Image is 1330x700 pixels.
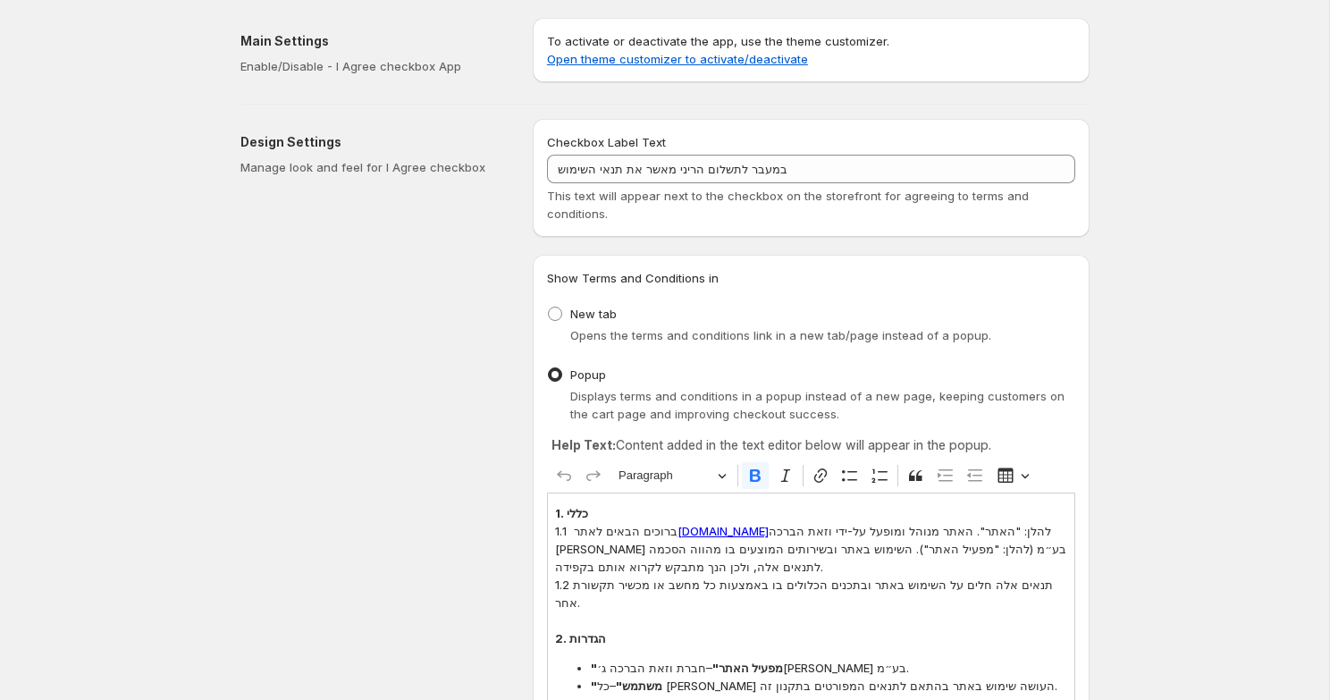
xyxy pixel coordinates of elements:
[591,661,783,675] strong: "מפעיל האתר"
[551,437,616,452] strong: Help Text:
[240,158,504,176] p: Manage look and feel for I Agree checkbox
[570,328,991,342] span: Opens the terms and conditions link in a new tab/page instead of a popup.
[610,462,734,490] button: Paragraph, Heading
[547,459,1075,493] div: Editor toolbar
[591,677,1067,695] span: –כל [PERSON_NAME] העושה שימוש באתר בהתאם לתנאים המפורטים בתקנון זה.
[547,189,1029,221] span: This text will appear next to the checkbox on the storefront for agreeing to terms and conditions.
[240,57,504,75] p: Enable/Disable - I Agree checkbox App
[240,133,504,151] h2: Design Settings
[570,389,1065,421] span: Displays terms and conditions in a popup instead of a new page, keeping customers on the cart pag...
[619,465,711,486] span: Paragraph
[547,271,719,285] span: Show Terms and Conditions in
[547,135,666,149] span: Checkbox Label Text
[678,524,769,538] a: [DOMAIN_NAME]
[591,679,662,693] strong: "משתמש"
[240,32,504,50] h2: Main Settings
[570,307,617,321] span: New tab
[551,436,1071,454] p: Content added in the text editor below will appear in the popup.
[555,576,1067,611] p: 1.2 תנאים אלה חלים על השימוש באתר ובתכנים הכלולים בו באמצעות כל מחשב או מכשיר תקשורת אחר.
[570,367,606,382] span: Popup
[547,52,808,66] a: Open theme customizer to activate/deactivate
[555,506,588,520] strong: 1. כללי
[547,32,1075,68] p: To activate or deactivate the app, use the theme customizer.
[591,659,1067,677] span: –חברת וזאת הברכה ג׳[PERSON_NAME] בע״מ.
[555,631,606,645] strong: 2. הגדרות
[555,522,1067,576] p: 1.1 ברוכים הבאים לאתר להלן: "האתר". האתר מנוהל ומופעל על-ידי וזאת הברכה [PERSON_NAME] בע״מ (להלן:...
